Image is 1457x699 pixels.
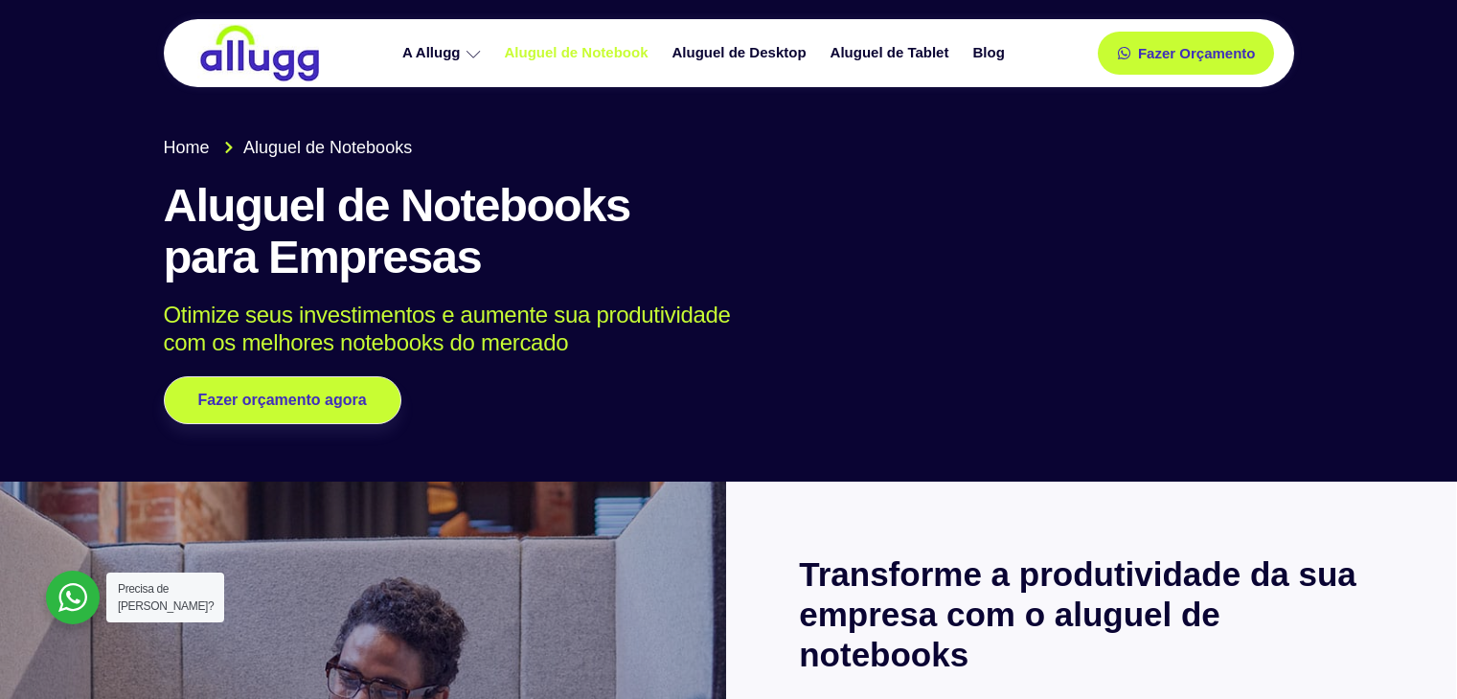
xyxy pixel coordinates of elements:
[963,36,1018,70] a: Blog
[198,393,367,408] span: Fazer orçamento agora
[393,36,495,70] a: A Allugg
[495,36,663,70] a: Aluguel de Notebook
[663,36,821,70] a: Aluguel de Desktop
[118,582,214,613] span: Precisa de [PERSON_NAME]?
[197,24,322,82] img: locação de TI é Allugg
[164,302,1266,357] p: Otimize seus investimentos e aumente sua produtividade com os melhores notebooks do mercado
[821,36,964,70] a: Aluguel de Tablet
[239,135,412,161] span: Aluguel de Notebooks
[164,376,401,424] a: Fazer orçamento agora
[1098,32,1275,75] a: Fazer Orçamento
[164,180,1294,283] h1: Aluguel de Notebooks para Empresas
[164,135,210,161] span: Home
[799,554,1383,675] h2: Transforme a produtividade da sua empresa com o aluguel de notebooks
[1138,46,1256,60] span: Fazer Orçamento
